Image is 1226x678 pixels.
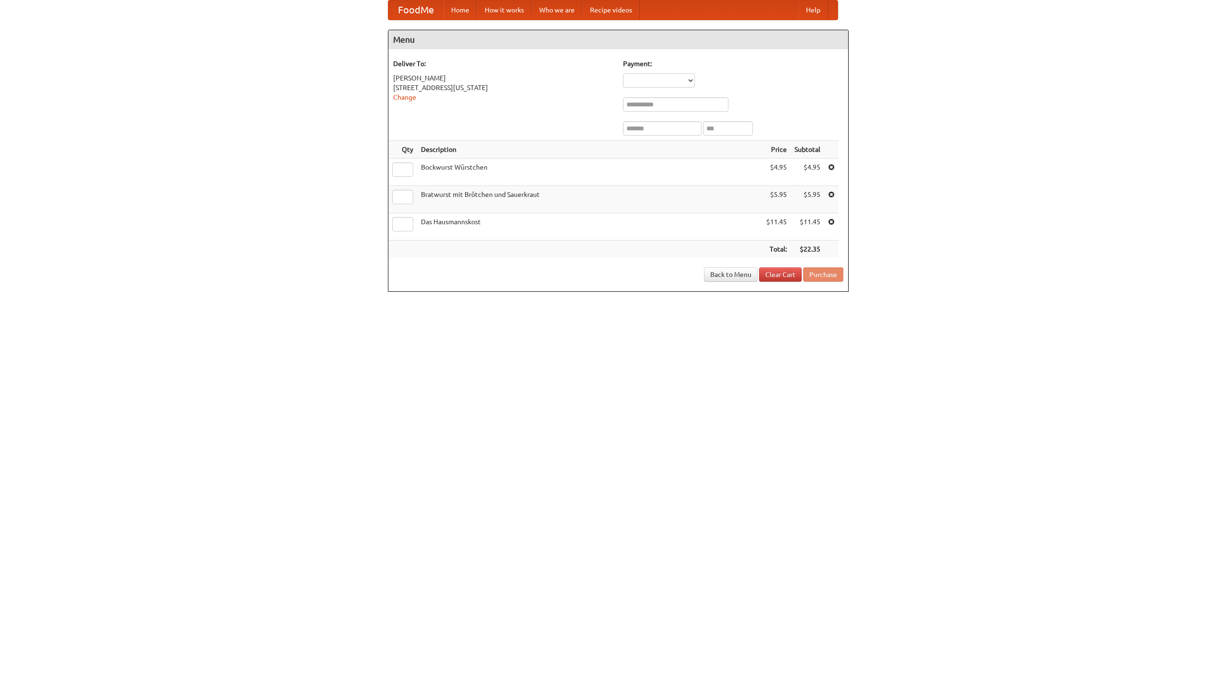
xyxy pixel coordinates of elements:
[762,213,791,241] td: $11.45
[417,141,762,159] th: Description
[762,141,791,159] th: Price
[759,267,802,282] a: Clear Cart
[762,241,791,258] th: Total:
[393,73,613,83] div: [PERSON_NAME]
[532,0,582,20] a: Who we are
[791,159,824,186] td: $4.95
[417,213,762,241] td: Das Hausmannskost
[393,93,416,101] a: Change
[582,0,640,20] a: Recipe videos
[388,30,848,49] h4: Menu
[623,59,843,69] h5: Payment:
[791,186,824,213] td: $5.95
[762,186,791,213] td: $5.95
[393,59,613,69] h5: Deliver To:
[393,83,613,92] div: [STREET_ADDRESS][US_STATE]
[443,0,477,20] a: Home
[477,0,532,20] a: How it works
[791,213,824,241] td: $11.45
[704,267,758,282] a: Back to Menu
[417,159,762,186] td: Bockwurst Würstchen
[798,0,828,20] a: Help
[388,0,443,20] a: FoodMe
[803,267,843,282] button: Purchase
[388,141,417,159] th: Qty
[791,141,824,159] th: Subtotal
[762,159,791,186] td: $4.95
[791,241,824,258] th: $22.35
[417,186,762,213] td: Bratwurst mit Brötchen und Sauerkraut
